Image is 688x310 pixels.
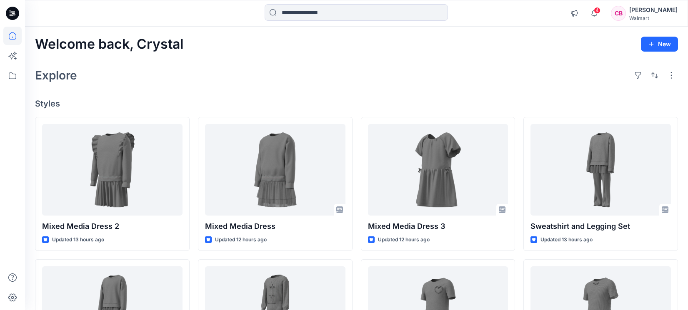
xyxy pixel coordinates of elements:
[368,221,508,232] p: Mixed Media Dress 3
[368,124,508,216] a: Mixed Media Dress 3
[42,124,183,216] a: Mixed Media Dress 2
[205,124,345,216] a: Mixed Media Dress
[611,6,626,21] div: CB
[530,124,671,216] a: Sweatshirt and Legging Set
[42,221,183,232] p: Mixed Media Dress 2
[35,69,77,82] h2: Explore
[52,236,104,244] p: Updated 13 hours ago
[35,99,678,109] h4: Styles
[530,221,671,232] p: Sweatshirt and Legging Set
[215,236,267,244] p: Updated 12 hours ago
[594,7,600,14] span: 4
[540,236,593,244] p: Updated 13 hours ago
[629,15,678,21] div: Walmart
[629,5,678,15] div: [PERSON_NAME]
[205,221,345,232] p: Mixed Media Dress
[641,37,678,52] button: New
[378,236,430,244] p: Updated 12 hours ago
[35,37,183,52] h2: Welcome back, Crystal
